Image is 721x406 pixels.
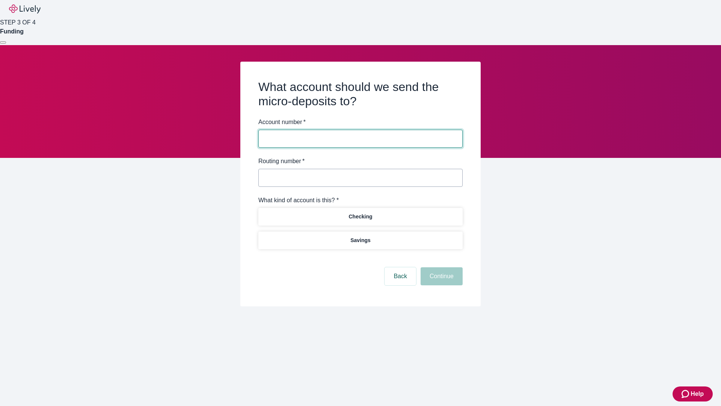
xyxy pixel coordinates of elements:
[258,232,463,249] button: Savings
[691,389,704,398] span: Help
[350,236,371,244] p: Savings
[348,213,372,221] p: Checking
[673,386,713,401] button: Zendesk support iconHelp
[682,389,691,398] svg: Zendesk support icon
[258,80,463,109] h2: What account should we send the micro-deposits to?
[258,196,339,205] label: What kind of account is this? *
[385,267,416,285] button: Back
[258,157,305,166] label: Routing number
[9,5,41,14] img: Lively
[258,208,463,226] button: Checking
[258,118,306,127] label: Account number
